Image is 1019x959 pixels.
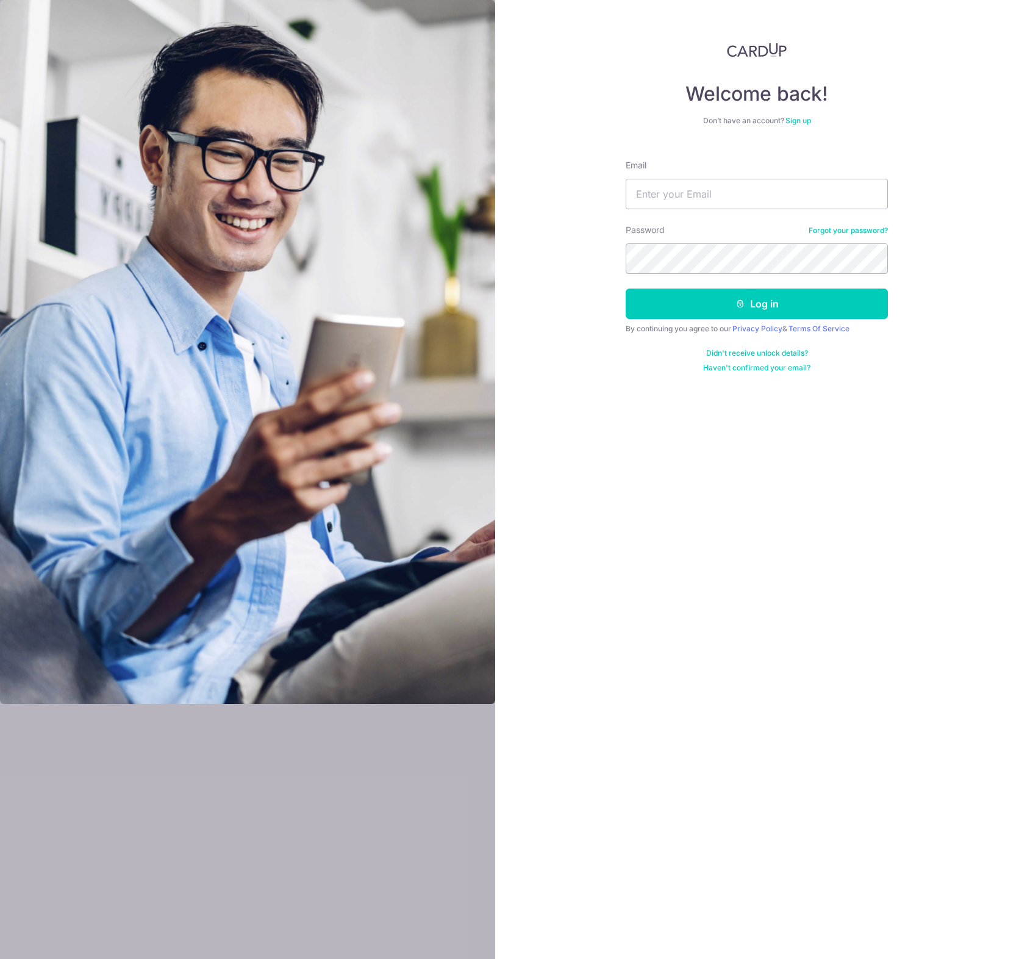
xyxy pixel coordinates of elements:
[626,179,888,209] input: Enter your Email
[626,116,888,126] div: Don’t have an account?
[732,324,782,333] a: Privacy Policy
[626,224,665,236] label: Password
[727,43,787,57] img: CardUp Logo
[788,324,849,333] a: Terms Of Service
[626,82,888,106] h4: Welcome back!
[706,348,808,358] a: Didn't receive unlock details?
[785,116,811,125] a: Sign up
[809,226,888,235] a: Forgot your password?
[703,363,810,373] a: Haven't confirmed your email?
[626,159,646,171] label: Email
[626,289,888,319] button: Log in
[626,324,888,334] div: By continuing you agree to our &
